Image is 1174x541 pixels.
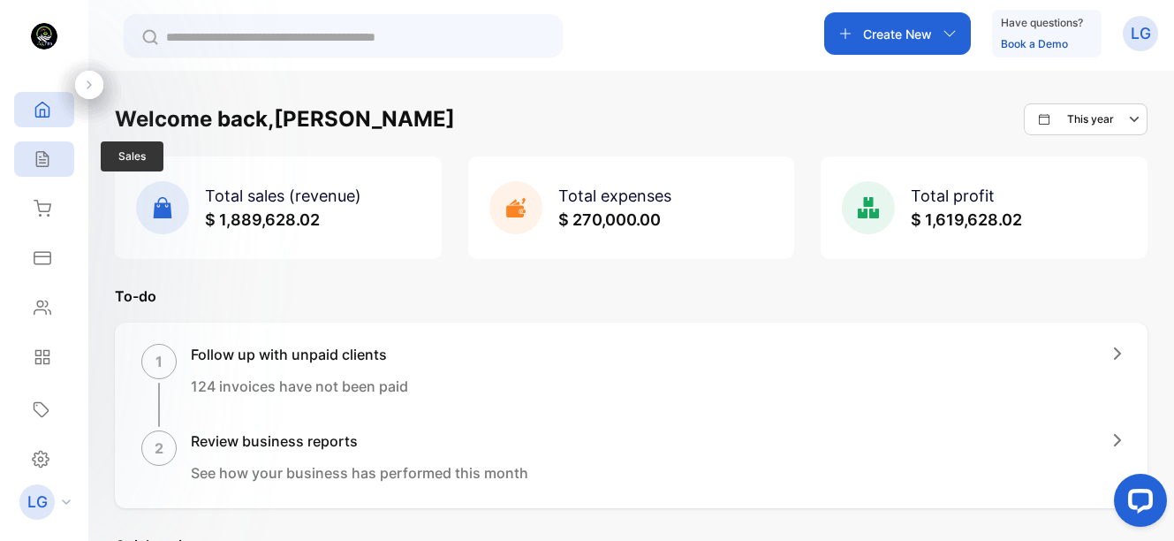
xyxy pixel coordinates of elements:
p: To-do [115,286,1147,307]
p: 1 [155,351,163,372]
a: Book a Demo [1001,37,1068,50]
p: 2 [155,438,163,459]
h1: Welcome back, [PERSON_NAME] [115,103,455,135]
p: LG [27,491,48,514]
img: logo [31,23,57,50]
span: Total expenses [558,187,671,205]
p: Create New [863,25,932,43]
p: 124 invoices have not been paid [191,376,408,397]
button: Create New [824,12,971,55]
p: LG [1131,22,1151,45]
p: This year [1067,111,1114,127]
h1: Follow up with unpaid clients [191,344,408,365]
iframe: LiveChat chat widget [1100,467,1174,541]
span: $ 270,000.00 [558,210,661,229]
h1: Review business reports [191,431,528,452]
p: Have questions? [1001,14,1083,32]
span: $ 1,619,628.02 [911,210,1022,229]
span: Total sales (revenue) [205,187,361,205]
p: See how your business has performed this month [191,462,528,484]
button: LG [1123,12,1158,55]
button: This year [1024,103,1147,135]
span: $ 1,889,628.02 [205,210,320,229]
span: Sales [101,141,163,171]
span: Total profit [911,187,995,205]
